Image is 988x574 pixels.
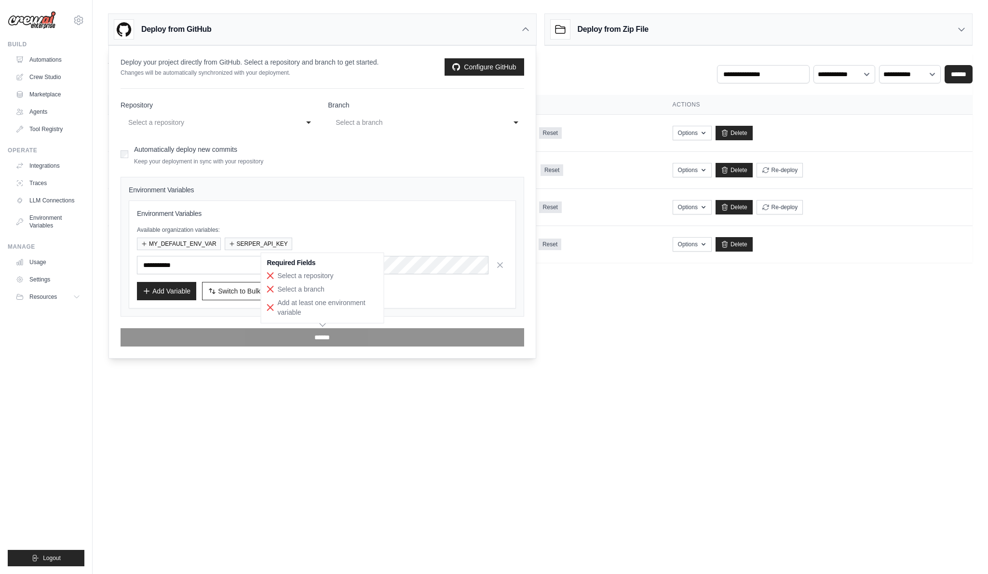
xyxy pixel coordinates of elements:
[137,282,196,300] button: Add Variable
[757,200,803,214] button: Re-deploy
[12,210,84,233] a: Environment Variables
[673,237,712,252] button: Options
[716,237,753,252] a: Delete
[202,282,283,300] button: Switch to Bulk View
[12,175,84,191] a: Traces
[278,284,325,294] span: Select a branch
[12,121,84,137] a: Tool Registry
[328,100,524,110] label: Branch
[445,58,524,76] a: Configure GitHub
[716,200,753,214] a: Delete
[336,117,497,128] div: Select a branch
[12,52,84,67] a: Automations
[134,146,237,153] label: Automatically deploy new commits
[267,259,378,267] h3: Required Fields
[578,24,649,35] h3: Deploy from Zip File
[12,158,84,174] a: Integrations
[661,95,973,115] th: Actions
[673,200,712,214] button: Options
[141,24,211,35] h3: Deploy from GitHub
[225,238,292,250] button: SERPER_API_KEY
[8,40,84,48] div: Build
[12,87,84,102] a: Marketplace
[673,126,712,140] button: Options
[491,95,661,115] th: Token
[137,226,508,234] p: Available organization variables:
[121,57,379,67] p: Deploy your project directly from GitHub. Select a repository and branch to get started.
[137,238,221,250] button: MY_DEFAULT_ENV_VAR
[12,272,84,287] a: Settings
[128,117,289,128] div: Select a repository
[278,298,378,317] span: Add at least one environment variable
[539,201,562,213] a: Reset
[716,126,753,140] a: Delete
[539,127,562,139] a: Reset
[43,554,61,562] span: Logout
[541,164,563,176] a: Reset
[114,20,134,39] img: GitHub Logo
[12,69,84,85] a: Crew Studio
[12,254,84,270] a: Usage
[137,209,508,218] h3: Environment Variables
[108,53,323,67] h2: Automations Live
[940,528,988,574] iframe: Chat Widget
[278,271,334,280] span: Select a repository
[12,104,84,120] a: Agents
[134,158,263,165] p: Keep your deployment in sync with your repository
[218,286,277,296] span: Switch to Bulk View
[539,239,561,250] a: Reset
[121,69,379,77] p: Changes will be automatically synchronized with your deployment.
[716,163,753,177] a: Delete
[12,193,84,208] a: LLM Connections
[121,100,316,110] label: Repository
[8,11,56,29] img: Logo
[757,163,803,177] button: Re-deploy
[8,243,84,251] div: Manage
[108,95,319,115] th: Crew
[12,289,84,305] button: Resources
[8,550,84,566] button: Logout
[29,293,57,301] span: Resources
[108,67,323,77] p: Manage and monitor your active crew automations from this dashboard.
[129,185,516,195] h4: Environment Variables
[673,163,712,177] button: Options
[8,147,84,154] div: Operate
